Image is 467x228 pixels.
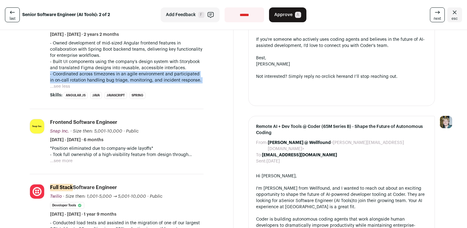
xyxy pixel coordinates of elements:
div: [PERSON_NAME] [256,61,427,67]
mark: Full Stack [50,184,73,191]
b: [EMAIL_ADDRESS][DOMAIN_NAME] [262,153,337,157]
p: - Took full ownership of a high-visibility feature from design through launch, targeting a 10% in... [50,152,204,158]
dt: Sent: [256,158,267,164]
span: F [198,12,204,18]
li: Angular.js [64,92,88,99]
span: [DATE] - [DATE] · 1 year 9 months [50,211,116,217]
img: 99c48d78a97eea7b9e1a8d27914876bdc8eec497a763b35d7882cad842f1a536.jpg [30,119,44,133]
span: Snap Inc. [50,129,69,133]
div: If you're someone who actively uses coding agents and believes in the future of AI-assisted devel... [256,36,427,49]
img: 6494470-medium_jpg [440,116,452,128]
b: [PERSON_NAME] @ Wellfound [268,141,331,145]
p: *Position eliminated due to company-wide layoffs* [50,146,204,152]
span: [DATE] - [DATE] · 2 years 2 months [50,32,119,38]
span: [DATE] - [DATE] · 6 months [50,137,103,143]
dt: From: [256,140,268,152]
span: esc [452,16,458,21]
button: Add Feedback F [161,7,220,22]
li: Java [90,92,102,99]
span: Public [126,129,139,133]
button: ...see more [50,158,73,164]
span: Add Feedback [166,12,196,18]
button: ...see less [50,83,70,90]
span: Skills: [50,92,62,98]
div: Frontend Software Engineer [50,119,117,126]
a: Senior Software Engineer (AI Tools) [281,199,353,203]
span: Remote AI + Dev Tools @ Coder (65M Series B) - Shape the Future of Autonomous Coding [256,124,427,136]
div: I'm [PERSON_NAME] from Wellfound, and I wanted to reach out about an exciting opportunity to shap... [256,185,427,210]
div: Not interested? Simply reply no or and I’ll stop reaching out. [256,74,427,80]
a: click here [326,74,345,79]
div: Software Engineer [50,184,117,191]
span: · Size then: 1,001-5,000 → 5,001-10,000 [63,194,146,199]
strong: Senior Software Engineer (AI Tools): 2 of 2 [22,12,110,18]
li: Spring [129,92,145,99]
div: Best, [256,55,427,61]
span: · [124,128,125,134]
li: Developer Tools [50,202,84,209]
span: · Size then: 5,001-10,000 [70,129,122,133]
p: - Built UI components using the company’s design system with Storybook and translated Figma desig... [50,59,204,71]
p: - Owned development of mid-sized Angular frontend features in collaboration with Spring Boot back... [50,40,204,59]
div: Hi [PERSON_NAME], [256,173,427,179]
p: - Coordinated across timezones in an agile environment and participated in on-call rotation handl... [50,71,204,83]
dd: [DATE] [267,158,280,164]
a: next [430,7,445,22]
span: · [147,193,149,200]
span: Approve [274,12,292,18]
span: A [295,12,301,18]
li: JavaScript [104,92,127,99]
span: Public [150,194,162,199]
span: Twilio [50,194,62,199]
img: 9ec907bf8bf7bd051eae7243908bc2757e1fb5ade49d9ac0816241e627f6fcbc.jpg [30,184,44,199]
span: next [434,16,441,21]
a: last [5,7,20,22]
button: Approve A [269,7,306,22]
a: Close [447,7,462,22]
span: last [10,16,15,21]
dd: <[PERSON_NAME][EMAIL_ADDRESS][DOMAIN_NAME]> [268,140,427,152]
dt: To: [256,152,262,158]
